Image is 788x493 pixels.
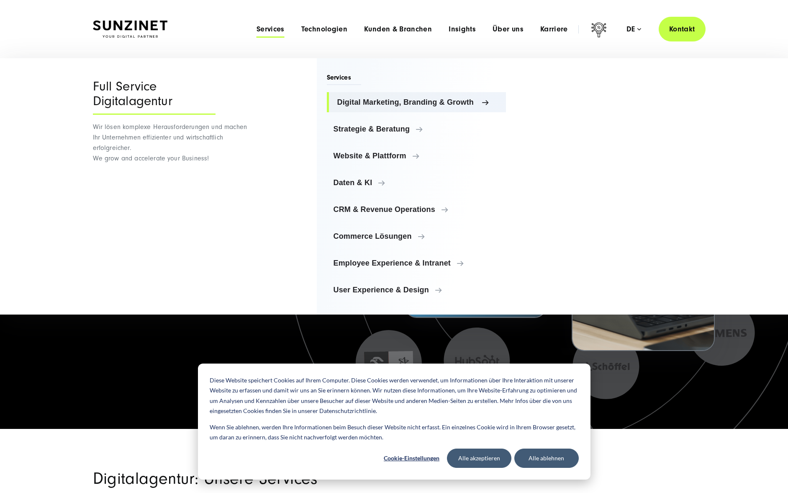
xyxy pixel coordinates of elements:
[334,232,500,240] span: Commerce Lösungen
[210,375,579,416] p: Diese Website speichert Cookies auf Ihrem Computer. Diese Cookies werden verwendet, um Informatio...
[334,286,500,294] span: User Experience & Design
[447,449,511,468] button: Alle akzeptieren
[198,364,590,480] div: Cookie banner
[327,173,506,193] a: Daten & KI
[380,449,444,468] button: Cookie-Einstellungen
[540,25,568,34] a: Karriere
[626,25,641,34] div: de
[364,25,432,34] a: Kunden & Branchen
[93,21,167,38] img: SUNZINET Full Service Digital Agentur
[327,73,362,85] span: Services
[659,17,706,41] a: Kontakt
[327,226,506,246] a: Commerce Lösungen
[301,25,347,34] a: Technologien
[493,25,524,34] a: Über uns
[334,152,500,160] span: Website & Plattform
[334,125,500,133] span: Strategie & Beratung
[327,253,506,273] a: Employee Experience & Intranet
[93,471,490,487] h2: Digitalagentur: Unsere Services
[337,98,500,106] span: Digital Marketing, Branding & Growth
[93,79,216,115] div: Full Service Digitalagentur
[334,259,500,267] span: Employee Experience & Intranet
[327,199,506,219] a: CRM & Revenue Operations
[327,92,506,112] a: Digital Marketing, Branding & Growth
[327,119,506,139] a: Strategie & Beratung
[327,280,506,300] a: User Experience & Design
[449,25,476,34] a: Insights
[210,422,579,443] p: Wenn Sie ablehnen, werden Ihre Informationen beim Besuch dieser Website nicht erfasst. Ein einzel...
[257,25,285,34] a: Services
[327,146,506,166] a: Website & Plattform
[93,123,247,162] span: Wir lösen komplexe Herausforderungen und machen Ihr Unternehmen effizienter und wirtschaftlich er...
[514,449,579,468] button: Alle ablehnen
[334,178,500,187] span: Daten & KI
[334,205,500,214] span: CRM & Revenue Operations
